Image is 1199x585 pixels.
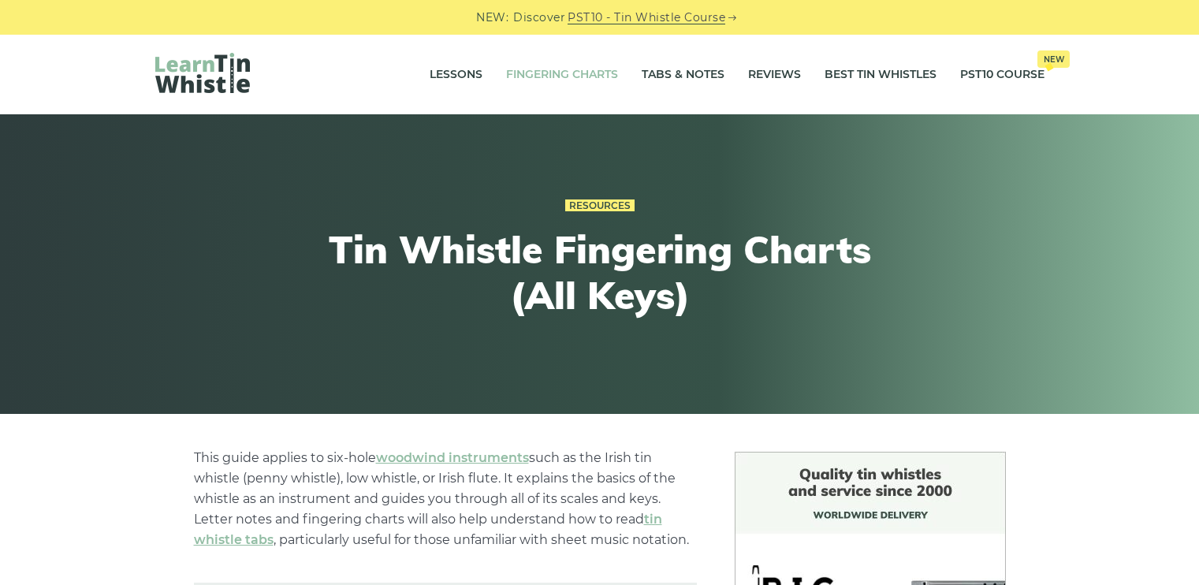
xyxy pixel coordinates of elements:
[748,55,801,95] a: Reviews
[506,55,618,95] a: Fingering Charts
[194,448,697,550] p: This guide applies to six-hole such as the Irish tin whistle (penny whistle), low whistle, or Iri...
[1037,50,1070,68] span: New
[430,55,482,95] a: Lessons
[960,55,1044,95] a: PST10 CourseNew
[642,55,724,95] a: Tabs & Notes
[376,450,529,465] a: woodwind instruments
[310,227,890,318] h1: Tin Whistle Fingering Charts (All Keys)
[565,199,635,212] a: Resources
[155,53,250,93] img: LearnTinWhistle.com
[825,55,936,95] a: Best Tin Whistles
